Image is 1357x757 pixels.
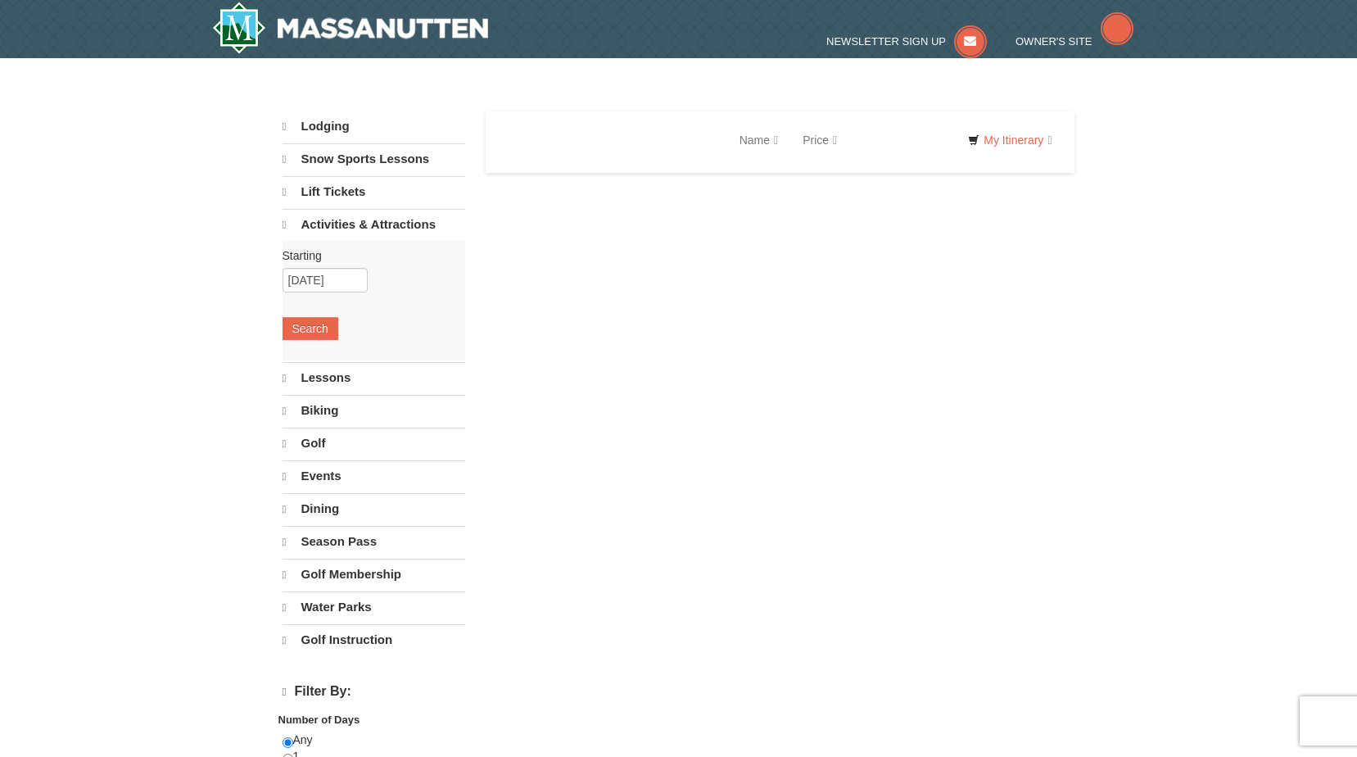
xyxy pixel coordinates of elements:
h4: Filter By: [283,684,465,700]
a: Activities & Attractions [283,209,465,240]
a: Golf [283,428,465,459]
a: Golf Membership [283,559,465,590]
a: Lodging [283,111,465,142]
label: Starting [283,247,453,264]
strong: Number of Days [278,714,360,726]
span: Newsletter Sign Up [826,35,946,48]
a: Season Pass [283,526,465,557]
a: Price [790,124,849,156]
a: My Itinerary [957,128,1062,152]
span: Owner's Site [1015,35,1092,48]
img: Massanutten Resort Logo [212,2,489,54]
a: Lessons [283,362,465,393]
a: Newsletter Sign Up [826,35,987,48]
a: Lift Tickets [283,176,465,207]
a: Golf Instruction [283,624,465,655]
a: Massanutten Resort [212,2,489,54]
button: Search [283,317,338,340]
a: Water Parks [283,592,465,623]
a: Name [727,124,790,156]
a: Biking [283,395,465,426]
a: Dining [283,493,465,524]
a: Events [283,460,465,492]
a: Owner's Site [1015,35,1133,48]
a: Snow Sports Lessons [283,143,465,175]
